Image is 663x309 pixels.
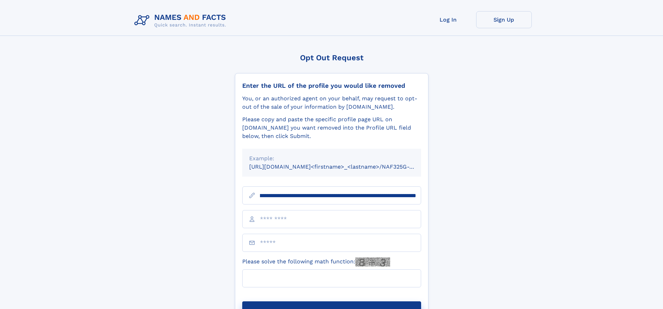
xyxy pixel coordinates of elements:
[132,11,232,30] img: Logo Names and Facts
[235,53,428,62] div: Opt Out Request
[249,154,414,163] div: Example:
[242,115,421,140] div: Please copy and paste the specific profile page URL on [DOMAIN_NAME] you want removed into the Pr...
[420,11,476,28] a: Log In
[249,163,434,170] small: [URL][DOMAIN_NAME]<firstname>_<lastname>/NAF325G-xxxxxxxx
[242,82,421,90] div: Enter the URL of the profile you would like removed
[476,11,532,28] a: Sign Up
[242,257,390,266] label: Please solve the following math function:
[242,94,421,111] div: You, or an authorized agent on your behalf, may request to opt-out of the sale of your informatio...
